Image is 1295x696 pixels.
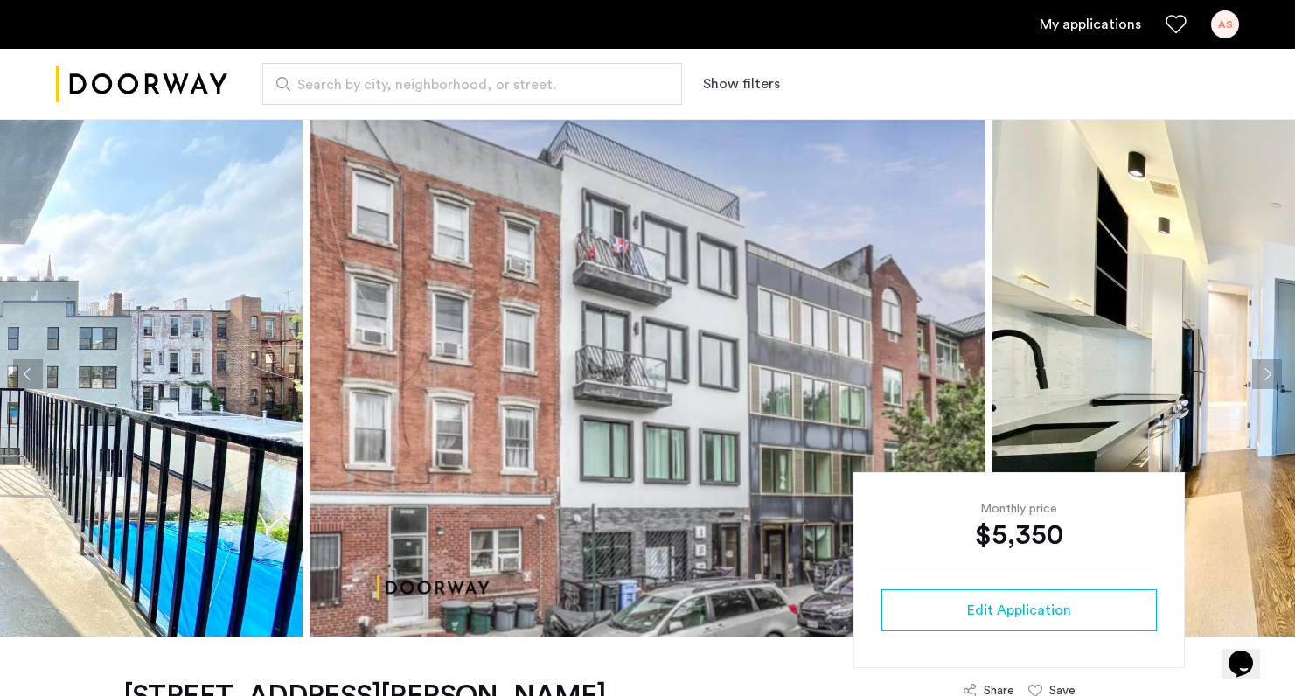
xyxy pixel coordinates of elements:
[967,600,1071,621] span: Edit Application
[881,518,1157,553] div: $5,350
[881,589,1157,631] button: button
[297,74,633,95] span: Search by city, neighborhood, or street.
[56,52,227,117] a: Cazamio logo
[56,52,227,117] img: logo
[703,73,780,94] button: Show or hide filters
[1211,10,1239,38] div: AS
[881,500,1157,518] div: Monthly price
[262,63,682,105] input: Apartment Search
[1040,14,1141,35] a: My application
[1166,14,1187,35] a: Favorites
[13,359,43,389] button: Previous apartment
[1252,359,1282,389] button: Next apartment
[310,112,985,637] img: apartment
[1222,626,1278,679] iframe: chat widget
